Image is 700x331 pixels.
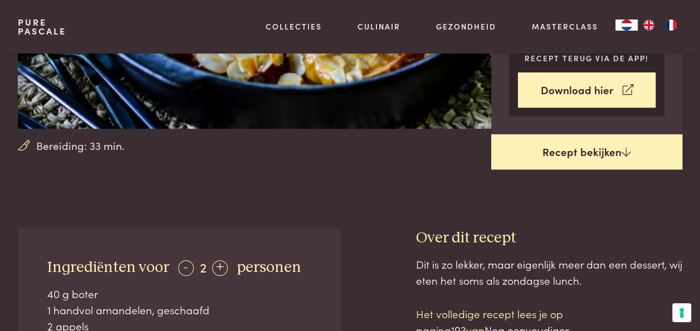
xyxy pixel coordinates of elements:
ul: Language list [638,20,682,31]
a: Recept bekijken [491,134,682,170]
div: 1 handvol amandelen, geschaafd [47,302,311,318]
a: Culinair [358,21,400,32]
a: EN [638,20,660,31]
a: PurePascale [18,18,66,36]
a: Masterclass [531,21,598,32]
a: Download hier [518,72,655,108]
span: 2 [200,257,207,276]
div: - [178,260,194,276]
a: Gezondheid [436,21,496,32]
div: 40 g boter [47,286,311,302]
div: Language [615,20,638,31]
span: Ingrediënten voor [47,260,169,275]
a: NL [615,20,638,31]
aside: Language selected: Nederlands [615,20,682,31]
a: FR [660,20,682,31]
div: + [212,260,228,276]
div: Dit is zo lekker, maar eigenlijk meer dan een dessert, wij eten het soms als zondagse lunch. [416,256,683,288]
button: Uw voorkeuren voor toestemming voor trackingtechnologieën [672,303,691,322]
span: Bereiding: 33 min. [36,138,125,154]
span: personen [237,260,301,275]
a: Collecties [266,21,322,32]
h3: Over dit recept [416,228,683,248]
